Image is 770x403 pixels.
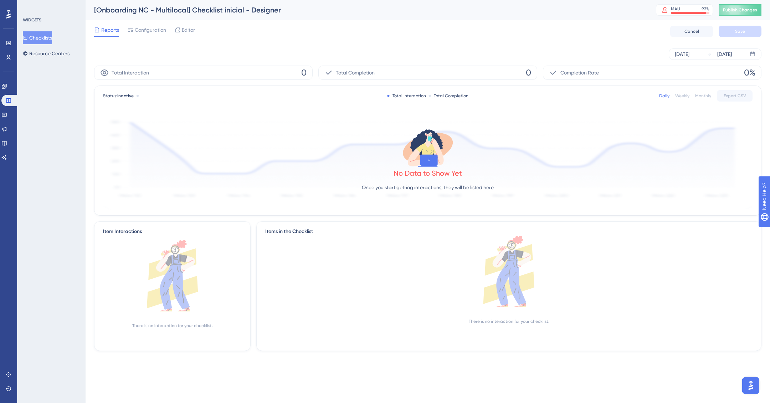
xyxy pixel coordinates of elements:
span: Save [735,29,745,34]
span: Need Help? [17,2,45,10]
div: [DATE] [717,50,732,58]
div: Daily [659,93,669,99]
div: No Data to Show Yet [394,168,462,178]
div: Items in the Checklist [265,227,753,236]
span: Inactive [117,93,134,98]
span: Completion Rate [560,68,599,77]
span: Total Completion [336,68,375,77]
div: WIDGETS [23,17,41,23]
button: Save [719,26,761,37]
button: Cancel [670,26,713,37]
p: Once you start getting interactions, they will be listed here [362,183,494,192]
button: Resource Centers [23,47,70,60]
div: Total Interaction [387,93,426,99]
div: Weekly [675,93,689,99]
button: Publish Changes [719,4,761,16]
span: Export CSV [724,93,746,99]
div: There is no interaction for your checklist. [469,319,549,324]
span: Reports [101,26,119,34]
button: Checklists [23,31,52,44]
div: Total Completion [429,93,468,99]
div: Item Interactions [103,227,142,236]
div: There is no interaction for your checklist. [132,323,213,329]
span: Configuration [135,26,166,34]
div: 92 % [702,6,709,12]
span: Cancel [684,29,699,34]
span: 0 [526,67,531,78]
div: MAU [671,6,680,12]
div: [DATE] [675,50,689,58]
iframe: UserGuiding AI Assistant Launcher [740,375,761,396]
span: Status: [103,93,134,99]
span: Publish Changes [723,7,757,13]
span: Editor [182,26,195,34]
span: Total Interaction [112,68,149,77]
span: 0% [744,67,755,78]
div: Monthly [695,93,711,99]
div: [Onboarding NC - Multilocal] Checklist inicial - Designer [94,5,638,15]
button: Export CSV [717,90,753,102]
span: 0 [301,67,307,78]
